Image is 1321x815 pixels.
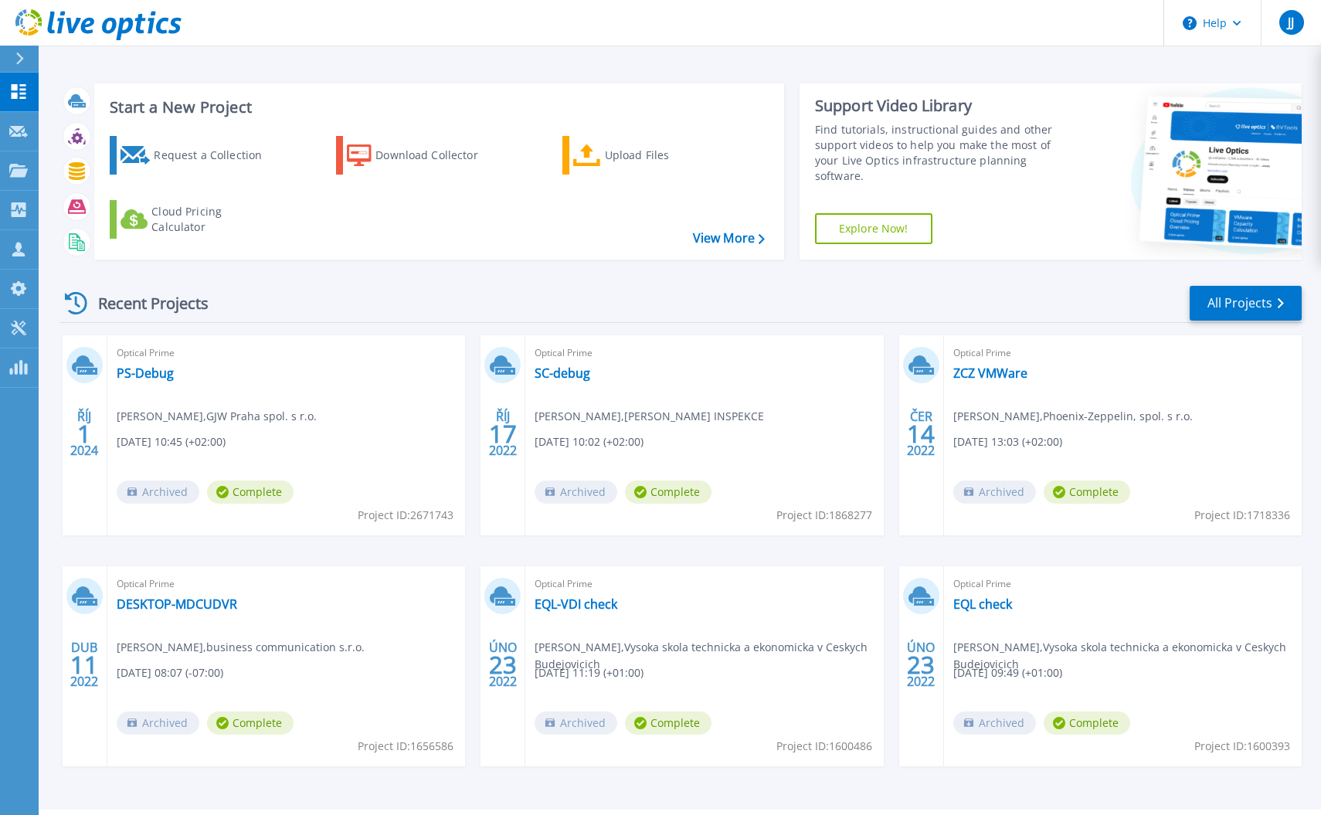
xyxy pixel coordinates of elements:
span: [DATE] 10:02 (+02:00) [535,433,644,450]
span: [PERSON_NAME] , Vysoka skola technicka a ekonomicka v Ceskych Budejovicich [535,639,883,673]
div: Cloud Pricing Calculator [151,204,275,235]
span: [DATE] 08:07 (-07:00) [117,664,223,681]
span: Complete [625,481,711,504]
span: Archived [953,481,1036,504]
span: Archived [953,711,1036,735]
a: Request a Collection [110,136,282,175]
span: Project ID: 2671743 [358,507,453,524]
span: Archived [117,481,199,504]
span: [PERSON_NAME] , [PERSON_NAME] INSPEKCE [535,408,764,425]
a: PS-Debug [117,365,174,381]
span: Optical Prime [953,345,1292,362]
div: DUB 2022 [70,637,99,693]
span: [PERSON_NAME] , Vysoka skola technicka a ekonomicka v Ceskych Budejovicich [953,639,1302,673]
span: 1 [77,427,91,440]
div: ŘÍJ 2022 [488,406,518,462]
a: DESKTOP-MDCUDVR [117,596,237,612]
span: [PERSON_NAME] , Phoenix-Zeppelin, spol. s r.o. [953,408,1193,425]
span: 23 [907,658,935,671]
span: [DATE] 11:19 (+01:00) [535,664,644,681]
span: Project ID: 1600393 [1194,738,1290,755]
span: Optical Prime [953,576,1292,593]
span: 17 [489,427,517,440]
span: Project ID: 1600486 [776,738,872,755]
span: Complete [625,711,711,735]
span: JJ [1288,16,1294,29]
div: ČER 2022 [906,406,936,462]
span: Optical Prime [535,576,874,593]
a: Cloud Pricing Calculator [110,200,282,239]
span: [DATE] 10:45 (+02:00) [117,433,226,450]
span: Project ID: 1718336 [1194,507,1290,524]
span: Archived [117,711,199,735]
div: Request a Collection [154,140,277,171]
span: Complete [1044,481,1130,504]
div: Find tutorials, instructional guides and other support videos to help you make the most of your L... [815,122,1069,184]
a: SC-debug [535,365,590,381]
div: Upload Files [605,140,728,171]
h3: Start a New Project [110,99,764,116]
span: Optical Prime [117,576,456,593]
a: Download Collector [336,136,508,175]
span: Optical Prime [117,345,456,362]
span: Project ID: 1656586 [358,738,453,755]
a: All Projects [1190,286,1302,321]
span: Project ID: 1868277 [776,507,872,524]
span: [PERSON_NAME] , business communication s.r.o. [117,639,365,656]
span: [DATE] 09:49 (+01:00) [953,664,1062,681]
a: ZCZ VMWare [953,365,1027,381]
div: Download Collector [375,140,499,171]
a: EQL check [953,596,1012,612]
span: Archived [535,711,617,735]
span: Complete [1044,711,1130,735]
a: View More [693,231,765,246]
span: [PERSON_NAME] , GJW Praha spol. s r.o. [117,408,317,425]
div: Support Video Library [815,96,1069,116]
span: 14 [907,427,935,440]
a: Explore Now! [815,213,932,244]
span: Archived [535,481,617,504]
div: Recent Projects [59,284,229,322]
span: 11 [70,658,98,671]
span: Complete [207,481,294,504]
span: 23 [489,658,517,671]
a: Upload Files [562,136,735,175]
div: ÚNO 2022 [906,637,936,693]
div: ŘÍJ 2024 [70,406,99,462]
a: EQL-VDI check [535,596,617,612]
span: Complete [207,711,294,735]
span: Optical Prime [535,345,874,362]
div: ÚNO 2022 [488,637,518,693]
span: [DATE] 13:03 (+02:00) [953,433,1062,450]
